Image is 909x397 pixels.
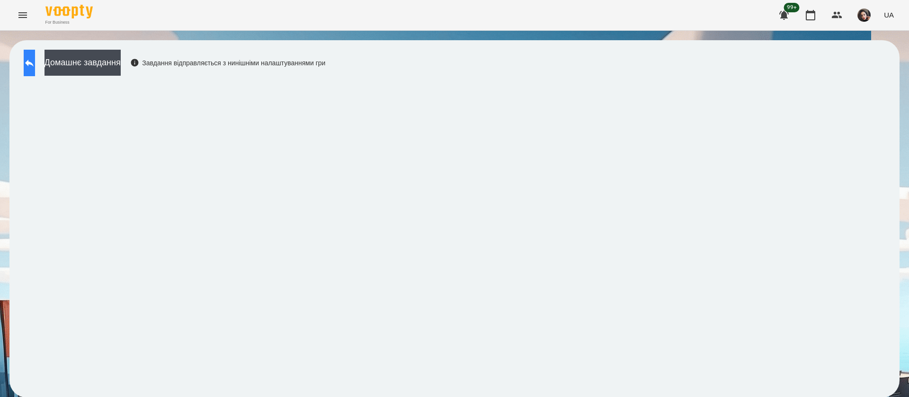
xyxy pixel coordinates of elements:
[130,58,326,68] div: Завдання відправляється з нинішніми налаштуваннями гри
[11,4,34,26] button: Menu
[784,3,800,12] span: 99+
[884,10,894,20] span: UA
[45,50,121,76] button: Домашнє завдання
[880,6,898,24] button: UA
[857,9,871,22] img: 415cf204168fa55e927162f296ff3726.jpg
[45,19,93,26] span: For Business
[45,5,93,18] img: Voopty Logo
